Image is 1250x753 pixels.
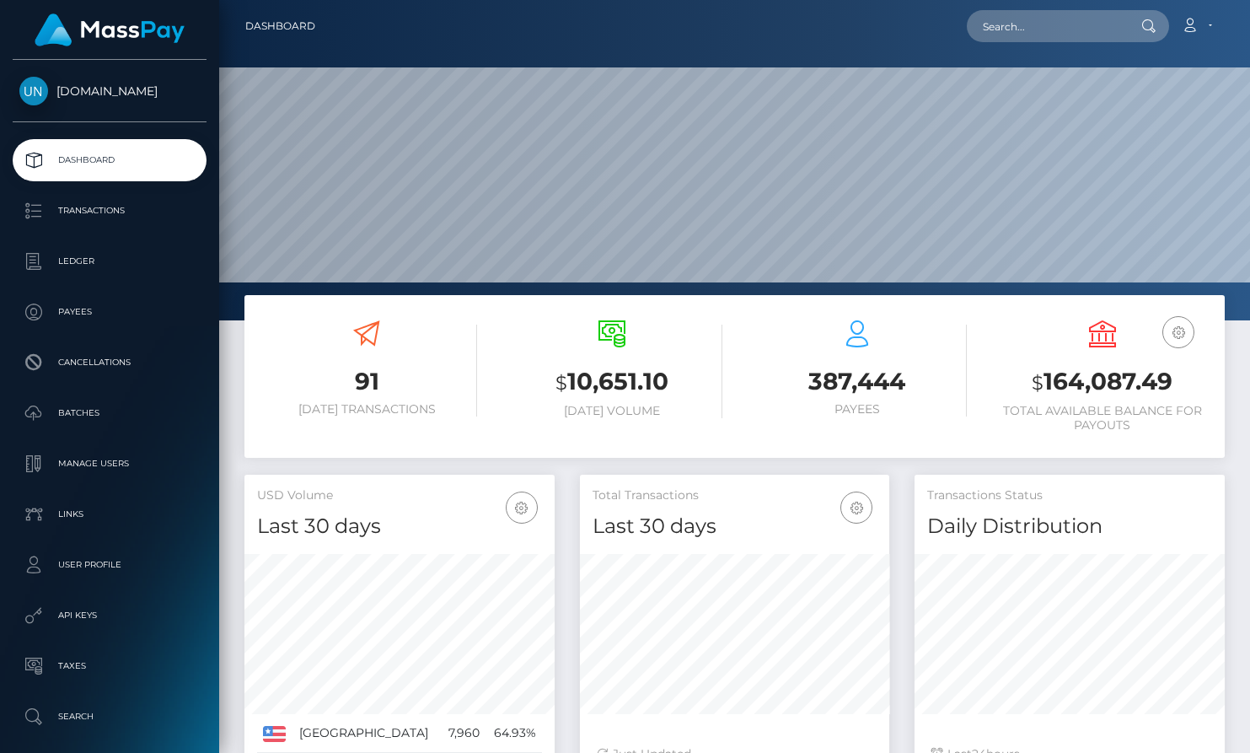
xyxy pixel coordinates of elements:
[440,714,485,753] td: 7,960
[19,502,200,527] p: Links
[13,443,207,485] a: Manage Users
[593,487,877,504] h5: Total Transactions
[257,365,477,398] h3: 91
[35,13,185,46] img: MassPay Logo
[257,402,477,417] h6: [DATE] Transactions
[927,512,1212,541] h4: Daily Distribution
[13,544,207,586] a: User Profile
[19,603,200,628] p: API Keys
[13,645,207,687] a: Taxes
[13,83,207,99] span: [DOMAIN_NAME]
[19,704,200,729] p: Search
[13,493,207,535] a: Links
[19,77,48,105] img: Unlockt.me
[19,552,200,578] p: User Profile
[19,350,200,375] p: Cancellations
[486,714,542,753] td: 64.93%
[19,451,200,476] p: Manage Users
[748,365,968,398] h3: 387,444
[293,714,441,753] td: [GEOGRAPHIC_DATA]
[19,401,200,426] p: Batches
[19,653,200,679] p: Taxes
[13,240,207,282] a: Ledger
[748,402,968,417] h6: Payees
[257,512,542,541] h4: Last 30 days
[502,404,722,418] h6: [DATE] Volume
[13,139,207,181] a: Dashboard
[19,299,200,325] p: Payees
[927,487,1212,504] h5: Transactions Status
[992,404,1212,433] h6: Total Available Balance for Payouts
[992,365,1212,400] h3: 164,087.49
[593,512,877,541] h4: Last 30 days
[19,148,200,173] p: Dashboard
[555,371,567,395] small: $
[13,342,207,384] a: Cancellations
[13,190,207,232] a: Transactions
[19,198,200,223] p: Transactions
[502,365,722,400] h3: 10,651.10
[257,487,542,504] h5: USD Volume
[13,594,207,637] a: API Keys
[1032,371,1043,395] small: $
[19,249,200,274] p: Ledger
[245,8,315,44] a: Dashboard
[263,726,286,741] img: US.png
[13,291,207,333] a: Payees
[13,392,207,434] a: Batches
[967,10,1125,42] input: Search...
[13,696,207,738] a: Search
